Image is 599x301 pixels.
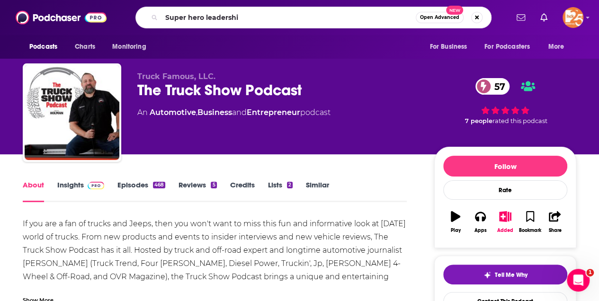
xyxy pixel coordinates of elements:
[57,180,104,202] a: InsightsPodchaser Pro
[69,38,101,56] a: Charts
[443,265,567,284] button: tell me why sparkleTell Me Why
[548,40,564,53] span: More
[485,78,510,95] span: 57
[543,205,567,239] button: Share
[548,228,561,233] div: Share
[586,269,594,276] span: 1
[443,156,567,177] button: Follow
[434,72,576,131] div: 57 7 peoplerated this podcast
[416,12,464,23] button: Open AdvancedNew
[563,7,583,28] span: Logged in as kerrifulks
[306,180,329,202] a: Similar
[475,78,510,95] a: 57
[25,65,119,160] img: The Truck Show Podcast
[230,180,255,202] a: Credits
[446,6,463,15] span: New
[465,117,492,124] span: 7 people
[211,182,216,188] div: 5
[567,269,590,292] iframe: Intercom live chat
[106,38,158,56] button: open menu
[23,217,407,297] div: If you are a fan of trucks and Jeeps, then you won't want to miss this fun and informative look a...
[137,72,215,81] span: Truck Famous, LLC.
[443,205,468,239] button: Play
[563,7,583,28] img: User Profile
[519,228,541,233] div: Bookmark
[495,271,527,279] span: Tell Me Why
[137,107,331,118] div: An podcast
[497,228,513,233] div: Added
[451,228,461,233] div: Play
[420,15,459,20] span: Open Advanced
[423,38,479,56] button: open menu
[518,205,542,239] button: Bookmark
[197,108,232,117] a: Business
[232,108,247,117] span: and
[493,205,518,239] button: Added
[179,180,216,202] a: Reviews5
[117,180,165,202] a: Episodes468
[478,38,544,56] button: open menu
[153,182,165,188] div: 468
[135,7,492,28] div: Search podcasts, credits, & more...
[29,40,57,53] span: Podcasts
[443,180,567,200] div: Rate
[563,7,583,28] button: Show profile menu
[247,108,300,117] a: Entrepreneur
[287,182,293,188] div: 2
[196,108,197,117] span: ,
[468,205,492,239] button: Apps
[112,40,146,53] span: Monitoring
[75,40,95,53] span: Charts
[429,40,467,53] span: For Business
[542,38,576,56] button: open menu
[536,9,551,26] a: Show notifications dropdown
[16,9,107,27] img: Podchaser - Follow, Share and Rate Podcasts
[23,38,70,56] button: open menu
[150,108,196,117] a: Automotive
[161,10,416,25] input: Search podcasts, credits, & more...
[88,182,104,189] img: Podchaser Pro
[513,9,529,26] a: Show notifications dropdown
[474,228,487,233] div: Apps
[23,180,44,202] a: About
[492,117,547,124] span: rated this podcast
[483,271,491,279] img: tell me why sparkle
[484,40,530,53] span: For Podcasters
[268,180,293,202] a: Lists2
